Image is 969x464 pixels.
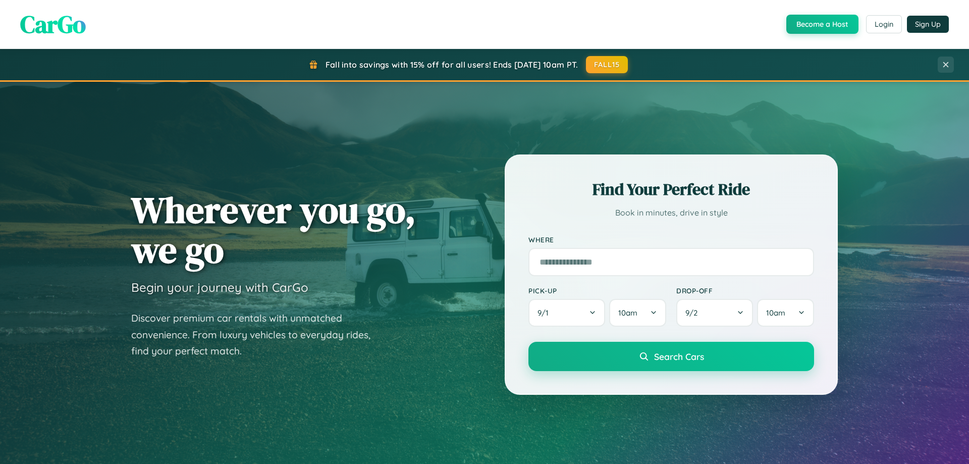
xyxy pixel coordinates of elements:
[654,351,704,362] span: Search Cars
[676,286,814,295] label: Drop-off
[907,16,949,33] button: Sign Up
[131,280,308,295] h3: Begin your journey with CarGo
[528,299,605,327] button: 9/1
[618,308,637,318] span: 10am
[757,299,814,327] button: 10am
[528,286,666,295] label: Pick-up
[866,15,902,33] button: Login
[326,60,578,70] span: Fall into savings with 15% off for all users! Ends [DATE] 10am PT.
[20,8,86,41] span: CarGo
[528,178,814,200] h2: Find Your Perfect Ride
[766,308,785,318] span: 10am
[528,342,814,371] button: Search Cars
[609,299,666,327] button: 10am
[528,235,814,244] label: Where
[586,56,628,73] button: FALL15
[685,308,703,318] span: 9 / 2
[528,205,814,220] p: Book in minutes, drive in style
[537,308,554,318] span: 9 / 1
[131,190,416,270] h1: Wherever you go, we go
[131,310,384,359] p: Discover premium car rentals with unmatched convenience. From luxury vehicles to everyday rides, ...
[676,299,753,327] button: 9/2
[786,15,858,34] button: Become a Host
